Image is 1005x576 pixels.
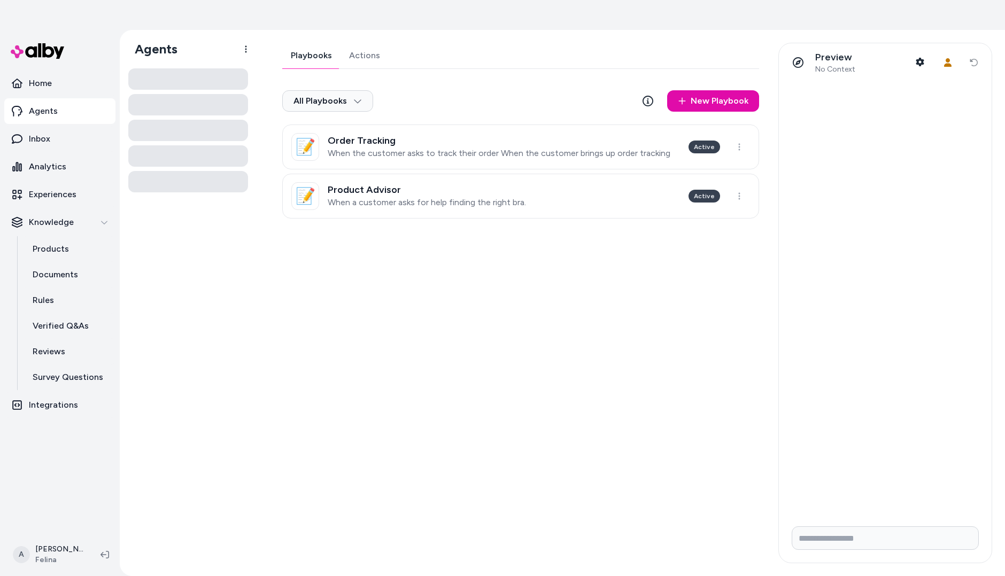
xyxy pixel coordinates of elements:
a: Experiences [4,182,115,207]
a: Analytics [4,154,115,180]
p: [PERSON_NAME] [35,544,83,555]
h3: Product Advisor [328,184,526,195]
a: Home [4,71,115,96]
a: Rules [22,287,115,313]
p: Products [33,243,69,255]
input: Write your prompt here [792,526,979,550]
button: Knowledge [4,209,115,235]
div: 📝 [291,133,319,161]
a: New Playbook [667,90,759,112]
p: Integrations [29,399,78,411]
span: A [13,546,30,563]
h3: Order Tracking [328,135,670,146]
p: Verified Q&As [33,320,89,332]
div: 📝 [291,182,319,210]
a: 📝Product AdvisorWhen a customer asks for help finding the right bra.Active [282,174,759,219]
a: Reviews [22,339,115,364]
a: Survey Questions [22,364,115,390]
span: All Playbooks [293,96,362,106]
a: Playbooks [282,43,341,68]
p: Rules [33,294,54,307]
span: No Context [815,65,855,74]
a: Inbox [4,126,115,152]
p: Reviews [33,345,65,358]
img: alby Logo [11,43,64,59]
div: Active [689,141,720,153]
a: Actions [341,43,389,68]
p: Home [29,77,52,90]
p: Preview [815,51,855,64]
p: Experiences [29,188,76,201]
span: Felina [35,555,83,565]
h1: Agents [126,41,177,57]
p: Agents [29,105,58,118]
a: Documents [22,262,115,287]
a: Agents [4,98,115,124]
p: When the customer asks to track their order When the customer brings up order tracking [328,148,670,159]
div: Active [689,190,720,203]
a: Integrations [4,392,115,418]
p: Analytics [29,160,66,173]
p: Inbox [29,133,50,145]
p: Knowledge [29,216,74,229]
p: When a customer asks for help finding the right bra. [328,197,526,208]
a: Products [22,236,115,262]
button: All Playbooks [282,90,373,112]
a: Verified Q&As [22,313,115,339]
button: A[PERSON_NAME]Felina [6,538,92,572]
p: Documents [33,268,78,281]
a: 📝Order TrackingWhen the customer asks to track their order When the customer brings up order trac... [282,124,759,169]
p: Survey Questions [33,371,103,384]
